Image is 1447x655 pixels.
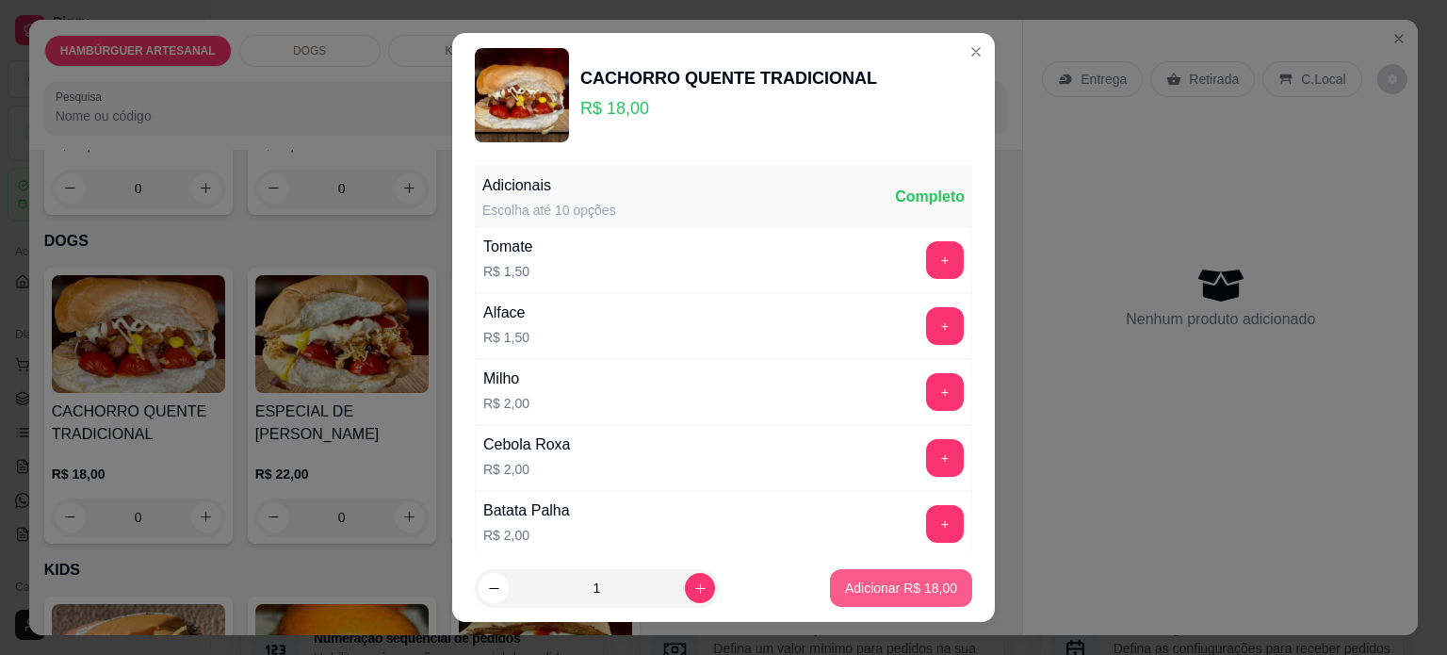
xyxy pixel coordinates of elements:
[926,241,964,279] button: add
[926,505,964,543] button: add
[482,174,616,197] div: Adicionais
[895,186,965,208] div: Completo
[483,434,571,456] div: Cebola Roxa
[845,579,957,598] p: Adicionar R$ 18,00
[483,368,529,390] div: Milho
[926,373,964,411] button: add
[483,526,570,545] p: R$ 2,00
[483,460,571,479] p: R$ 2,00
[483,236,532,258] div: Tomate
[483,328,529,347] p: R$ 1,50
[479,573,509,603] button: decrease-product-quantity
[830,569,972,607] button: Adicionar R$ 18,00
[475,48,569,142] img: product-image
[483,394,529,413] p: R$ 2,00
[580,95,877,122] p: R$ 18,00
[483,499,570,522] div: Batata Palha
[685,573,715,603] button: increase-product-quantity
[483,302,529,324] div: Alface
[580,65,877,91] div: CACHORRO QUENTE TRADICIONAL
[926,307,964,345] button: add
[961,37,991,67] button: Close
[483,262,532,281] p: R$ 1,50
[926,439,964,477] button: add
[482,201,616,220] div: Escolha até 10 opções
